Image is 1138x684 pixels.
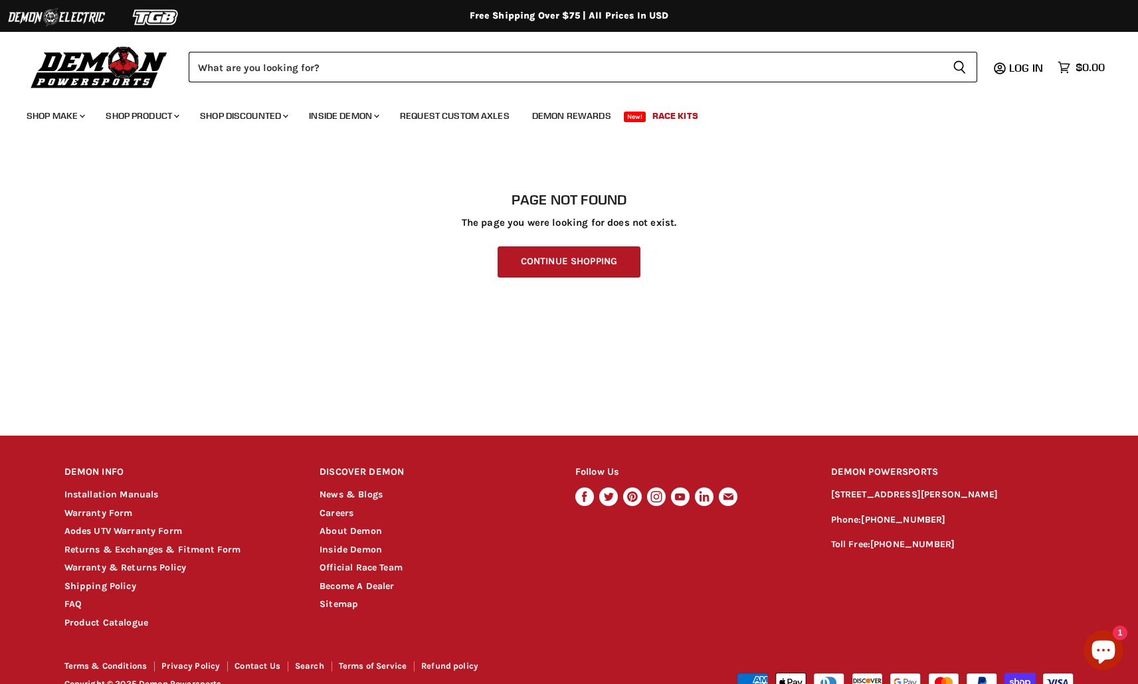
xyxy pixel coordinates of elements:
[64,598,82,610] a: FAQ
[17,102,93,129] a: Shop Make
[390,102,520,129] a: Request Custom Axles
[1076,61,1105,74] span: $0.00
[320,544,382,555] a: Inside Demon
[64,457,295,488] h2: DEMON INFO
[17,97,1101,129] ul: Main menu
[861,514,945,525] a: [PHONE_NUMBER]
[64,192,1074,208] h1: Page not found
[64,489,159,500] a: Installation Manuals
[320,507,353,519] a: Careers
[235,661,280,671] a: Contact Us
[64,661,147,671] a: Terms & Conditions
[1003,62,1051,74] a: Log in
[339,661,407,671] a: Terms of Service
[64,617,149,628] a: Product Catalogue
[64,217,1074,228] p: The page you were looking for does not exist.
[831,487,1074,503] p: [STREET_ADDRESS][PERSON_NAME]
[64,525,182,537] a: Aodes UTV Warranty Form
[96,102,187,129] a: Shop Product
[38,10,1101,22] div: Free Shipping Over $75 | All Prices In USD
[642,102,708,129] a: Race Kits
[64,544,241,555] a: Returns & Exchanges & Fitment Form
[1009,61,1043,74] span: Log in
[64,580,136,592] a: Shipping Policy
[320,489,383,500] a: News & Blogs
[190,102,296,129] a: Shop Discounted
[320,580,394,592] a: Become A Dealer
[7,5,106,30] img: Demon Electric Logo 2
[161,661,220,671] a: Privacy Policy
[64,661,571,675] nav: Footer
[64,562,187,573] a: Warranty & Returns Policy
[320,562,403,573] a: Official Race Team
[320,525,382,537] a: About Demon
[870,539,955,550] a: [PHONE_NUMBER]
[624,112,646,122] span: New!
[295,661,324,671] a: Search
[421,661,478,671] a: Refund policy
[189,52,977,82] form: Product
[831,537,1074,553] p: Toll Free:
[522,102,621,129] a: Demon Rewards
[27,43,172,90] img: Demon Powersports
[320,457,550,488] h2: DISCOVER DEMON
[320,598,358,610] a: Sitemap
[942,52,977,82] button: Search
[1051,58,1111,77] a: $0.00
[1080,630,1127,673] inbox-online-store-chat: Shopify online store chat
[831,513,1074,528] p: Phone:
[575,457,806,488] h2: Follow Us
[189,52,942,82] input: Search
[498,246,640,278] a: Continue Shopping
[831,457,1074,488] h2: DEMON POWERSPORTS
[299,102,387,129] a: Inside Demon
[106,5,206,30] img: TGB Logo 2
[64,507,133,519] a: Warranty Form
